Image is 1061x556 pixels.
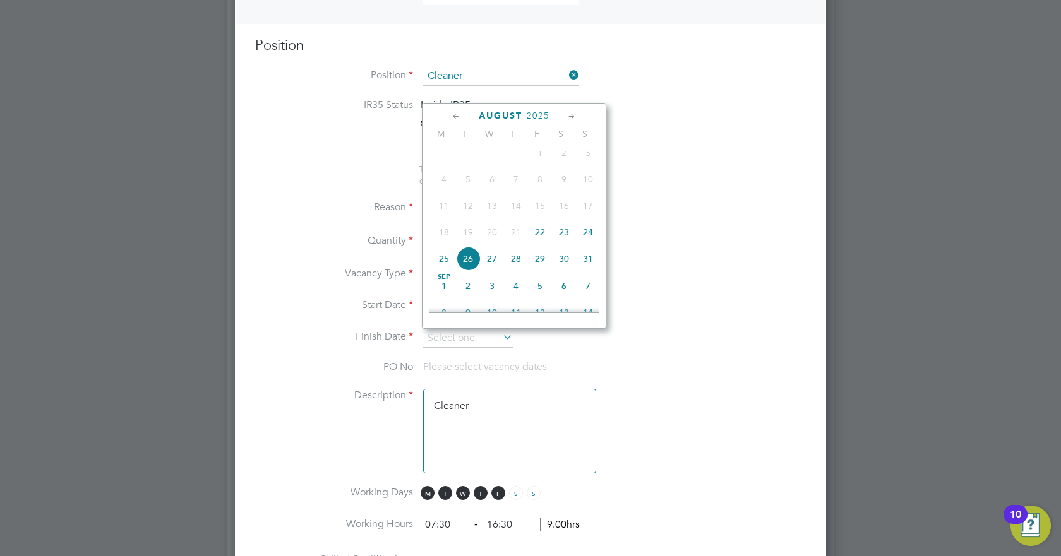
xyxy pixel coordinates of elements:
[472,518,480,531] span: ‐
[255,69,413,82] label: Position
[1010,514,1021,531] div: 10
[549,128,573,139] span: S
[456,274,480,298] span: 2
[421,98,471,110] span: Inside IR35
[552,300,576,324] span: 13
[576,167,600,191] span: 10
[504,167,528,191] span: 7
[423,329,513,348] input: Select one
[456,486,470,500] span: W
[479,110,522,121] span: August
[456,300,480,324] span: 9
[432,300,456,324] span: 8
[456,247,480,271] span: 26
[552,220,576,244] span: 23
[527,486,541,500] span: S
[255,234,413,247] label: Quantity
[504,194,528,218] span: 14
[509,486,523,500] span: S
[501,128,525,139] span: T
[438,486,452,500] span: T
[456,220,480,244] span: 19
[525,128,549,139] span: F
[504,300,528,324] span: 11
[456,194,480,218] span: 12
[421,514,469,536] input: 08:00
[527,110,549,121] span: 2025
[504,247,528,271] span: 28
[528,300,552,324] span: 12
[432,220,456,244] span: 18
[432,167,456,191] span: 4
[255,37,806,55] h3: Position
[423,360,547,373] span: Please select vacancy dates
[573,128,597,139] span: S
[483,514,531,536] input: 17:00
[528,194,552,218] span: 15
[528,220,552,244] span: 22
[528,141,552,165] span: 1
[255,299,413,312] label: Start Date
[477,128,501,139] span: W
[528,274,552,298] span: 5
[480,247,504,271] span: 27
[576,247,600,271] span: 31
[474,486,488,500] span: T
[423,67,579,86] input: Search for...
[540,518,580,531] span: 9.00hrs
[419,163,590,186] span: The status determination for this position can be updated after creating the vacancy
[255,98,413,112] label: IR35 Status
[480,220,504,244] span: 20
[453,128,477,139] span: T
[504,274,528,298] span: 4
[432,274,456,298] span: 1
[480,300,504,324] span: 10
[432,194,456,218] span: 11
[255,330,413,343] label: Finish Date
[1010,506,1051,546] button: Open Resource Center, 10 new notifications
[480,274,504,298] span: 3
[576,194,600,218] span: 17
[432,274,456,280] span: Sep
[552,274,576,298] span: 6
[456,167,480,191] span: 5
[255,518,413,531] label: Working Hours
[576,300,600,324] span: 14
[528,167,552,191] span: 8
[255,486,413,499] label: Working Days
[528,247,552,271] span: 29
[552,141,576,165] span: 2
[421,119,536,127] strong: Status Determination Statement
[552,247,576,271] span: 30
[576,141,600,165] span: 3
[429,128,453,139] span: M
[504,220,528,244] span: 21
[491,486,505,500] span: F
[480,167,504,191] span: 6
[552,167,576,191] span: 9
[255,360,413,374] label: PO No
[421,486,435,500] span: M
[255,389,413,402] label: Description
[480,194,504,218] span: 13
[432,247,456,271] span: 25
[255,267,413,280] label: Vacancy Type
[552,194,576,218] span: 16
[255,201,413,214] label: Reason
[576,274,600,298] span: 7
[576,220,600,244] span: 24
